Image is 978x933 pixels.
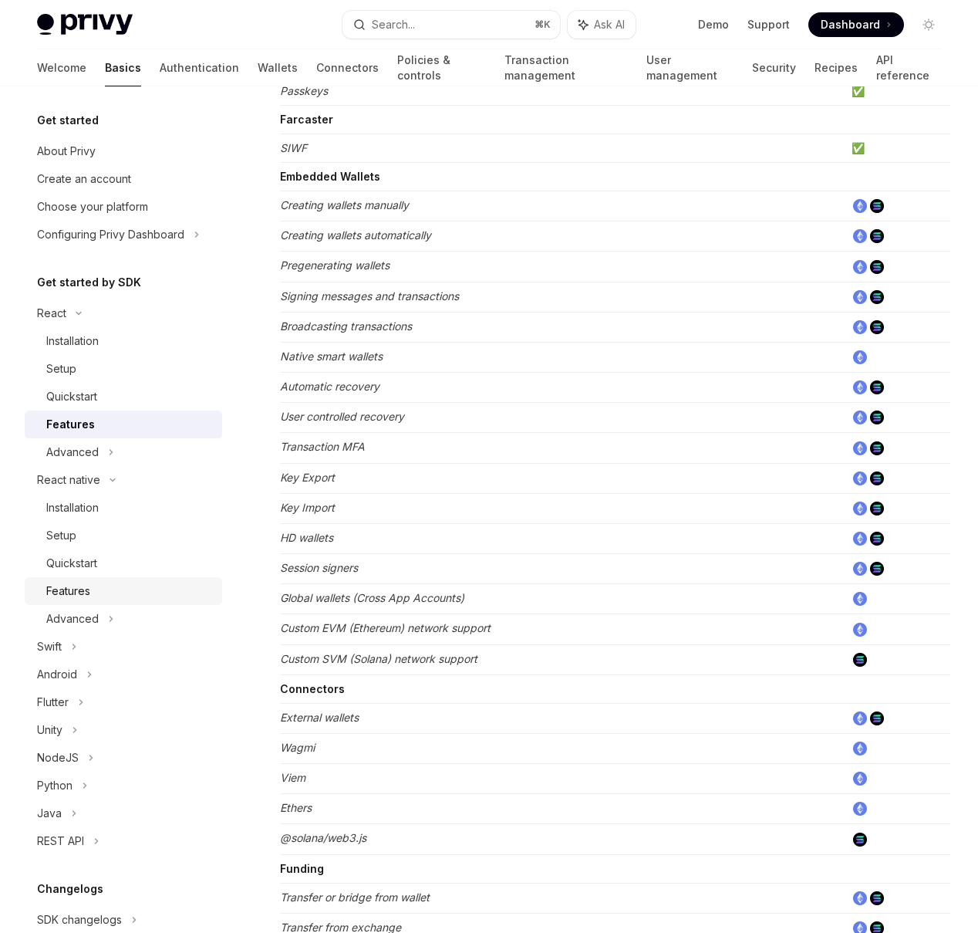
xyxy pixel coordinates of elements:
[870,199,884,213] img: solana.png
[280,84,328,97] em: Passkeys
[808,12,904,37] a: Dashboard
[853,472,867,485] img: ethereum.png
[280,891,430,904] em: Transfer or bridge from wallet
[853,380,867,394] img: ethereum.png
[280,259,390,272] em: Pregenerating wallets
[25,522,222,549] a: Setup
[568,11,636,39] button: Ask AI
[504,49,627,86] a: Transaction management
[870,562,884,576] img: solana.png
[37,749,79,767] div: NodeJS
[37,880,103,898] h5: Changelogs
[280,380,379,393] em: Automatic recovery
[876,49,941,86] a: API reference
[397,49,486,86] a: Policies & controls
[46,332,99,350] div: Installation
[37,225,184,244] div: Configuring Privy Dashboard
[853,441,867,455] img: ethereum.png
[37,637,62,656] div: Swift
[280,198,409,211] em: Creating wallets manually
[280,711,359,724] em: External wallets
[853,532,867,546] img: ethereum.png
[280,831,366,844] em: @solana/web3.js
[853,411,867,424] img: ethereum.png
[25,549,222,577] a: Quickstart
[280,531,333,544] em: HD wallets
[280,170,380,183] strong: Embedded Wallets
[25,193,222,221] a: Choose your platform
[845,134,950,163] td: ✅
[870,260,884,274] img: solana.png
[280,319,412,333] em: Broadcasting transactions
[853,592,867,606] img: ethereum.png
[37,721,62,739] div: Unity
[280,591,464,604] em: Global wallets (Cross App Accounts)
[646,49,733,86] a: User management
[870,411,884,424] img: solana.png
[853,833,867,847] img: solana.png
[853,502,867,516] img: ethereum.png
[25,411,222,438] a: Features
[280,741,315,754] em: Wagmi
[870,290,884,304] img: solana.png
[372,15,415,34] div: Search...
[37,49,86,86] a: Welcome
[853,320,867,334] img: ethereum.png
[280,771,305,784] em: Viem
[853,350,867,364] img: ethereum.png
[280,410,404,423] em: User controlled recovery
[853,229,867,243] img: ethereum.png
[853,712,867,725] img: ethereum.png
[280,862,324,875] strong: Funding
[870,472,884,485] img: solana.png
[814,49,858,86] a: Recipes
[280,228,431,242] em: Creating wallets automatically
[37,665,77,684] div: Android
[37,111,99,130] h5: Get started
[280,652,477,665] em: Custom SVM (Solana) network support
[853,653,867,667] img: solana.png
[46,443,99,461] div: Advanced
[25,494,222,522] a: Installation
[821,17,880,32] span: Dashboard
[280,471,335,484] em: Key Export
[25,383,222,411] a: Quickstart
[280,113,333,126] strong: Farcaster
[870,502,884,516] img: solana.png
[37,170,131,188] div: Create an account
[870,891,884,905] img: solana.png
[37,911,122,929] div: SDK changelogs
[747,17,790,32] a: Support
[46,360,76,378] div: Setup
[280,801,312,814] em: Ethers
[46,610,99,628] div: Advanced
[280,561,358,574] em: Session signers
[46,387,97,406] div: Quickstart
[258,49,298,86] a: Wallets
[870,229,884,243] img: solana.png
[853,891,867,905] img: ethereum.png
[870,441,884,455] img: solana.png
[25,355,222,383] a: Setup
[46,582,90,600] div: Features
[280,621,491,634] em: Custom EVM (Ethereum) network support
[46,526,76,545] div: Setup
[46,499,99,517] div: Installation
[594,17,625,32] span: Ask AI
[752,49,796,86] a: Security
[25,137,222,165] a: About Privy
[25,165,222,193] a: Create an account
[37,693,69,712] div: Flutter
[37,198,148,216] div: Choose your platform
[853,802,867,816] img: ethereum.png
[280,289,459,303] em: Signing messages and transactions
[316,49,379,86] a: Connectors
[37,832,84,850] div: REST API
[853,623,867,637] img: ethereum.png
[870,712,884,725] img: solana.png
[37,14,133,35] img: light logo
[37,776,73,795] div: Python
[853,772,867,786] img: ethereum.png
[37,273,141,292] h5: Get started by SDK
[37,304,66,323] div: React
